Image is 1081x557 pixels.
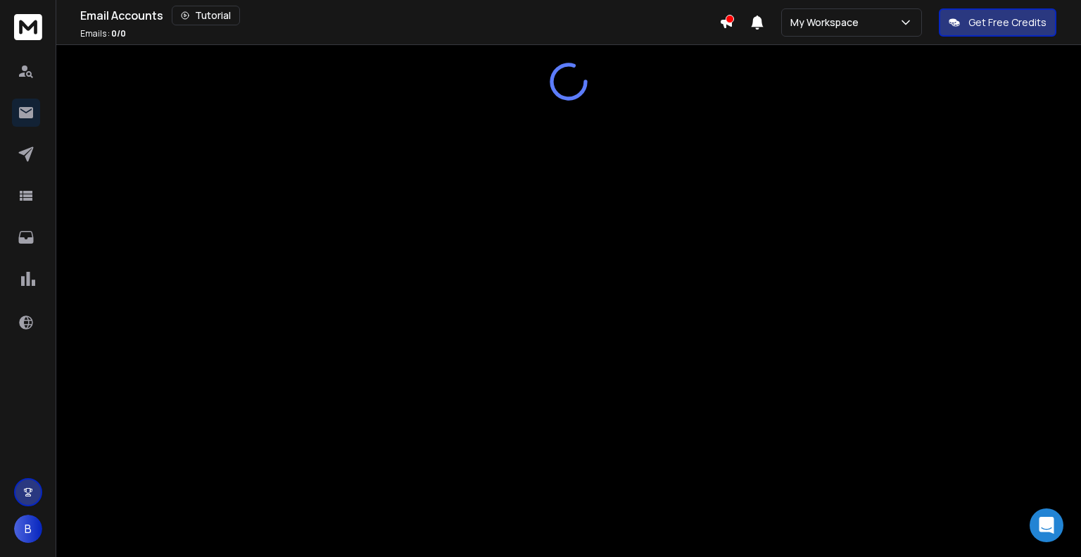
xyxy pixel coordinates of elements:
button: B [14,515,42,543]
p: Emails : [80,28,126,39]
button: Get Free Credits [939,8,1056,37]
div: Email Accounts [80,6,719,25]
span: 0 / 0 [111,27,126,39]
p: My Workspace [790,15,864,30]
p: Get Free Credits [968,15,1047,30]
div: Open Intercom Messenger [1030,508,1063,542]
button: Tutorial [172,6,240,25]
